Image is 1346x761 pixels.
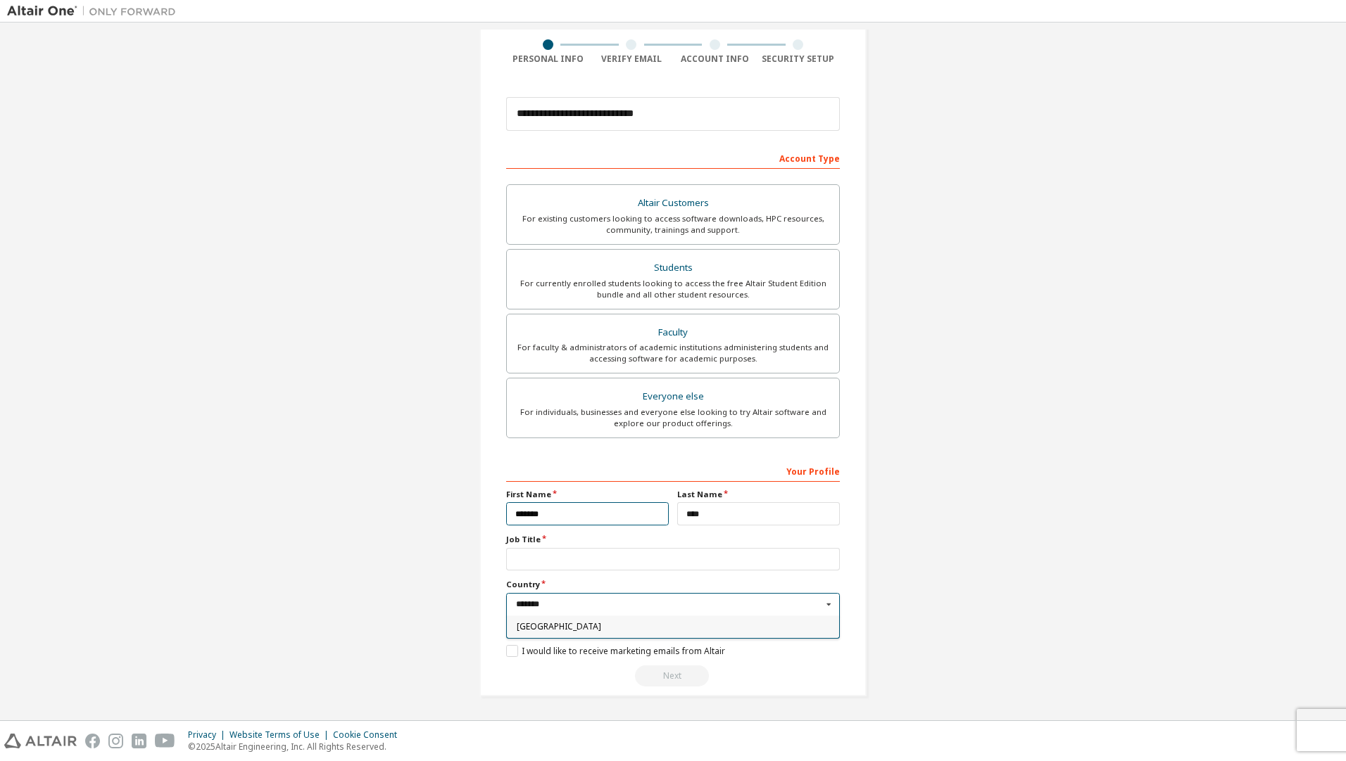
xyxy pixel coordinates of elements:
div: Website Terms of Use [229,729,333,741]
img: instagram.svg [108,734,123,748]
div: Everyone else [515,387,831,407]
img: facebook.svg [85,734,100,748]
div: Cookie Consent [333,729,405,741]
div: For currently enrolled students looking to access the free Altair Student Edition bundle and all ... [515,278,831,300]
div: Altair Customers [515,193,831,213]
div: Faculty [515,323,831,343]
label: I would like to receive marketing emails from Altair [506,645,725,657]
img: linkedin.svg [132,734,146,748]
p: © 2025 Altair Engineering, Inc. All Rights Reserved. [188,741,405,753]
label: Country [506,579,840,590]
label: Job Title [506,534,840,545]
div: Security Setup [757,53,841,65]
div: Read and acccept EULA to continue [506,665,840,686]
div: Privacy [188,729,229,741]
label: Last Name [677,489,840,500]
img: altair_logo.svg [4,734,77,748]
div: Personal Info [506,53,590,65]
div: Your Profile [506,459,840,482]
div: Verify Email [590,53,674,65]
span: [GEOGRAPHIC_DATA] [517,622,830,631]
img: Altair One [7,4,183,18]
div: Students [515,258,831,278]
div: For faculty & administrators of academic institutions administering students and accessing softwa... [515,342,831,364]
div: Account Info [673,53,757,65]
div: Account Type [506,146,840,169]
img: youtube.svg [155,734,175,748]
div: For individuals, businesses and everyone else looking to try Altair software and explore our prod... [515,407,831,429]
div: For existing customers looking to access software downloads, HPC resources, community, trainings ... [515,213,831,236]
label: First Name [506,489,669,500]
